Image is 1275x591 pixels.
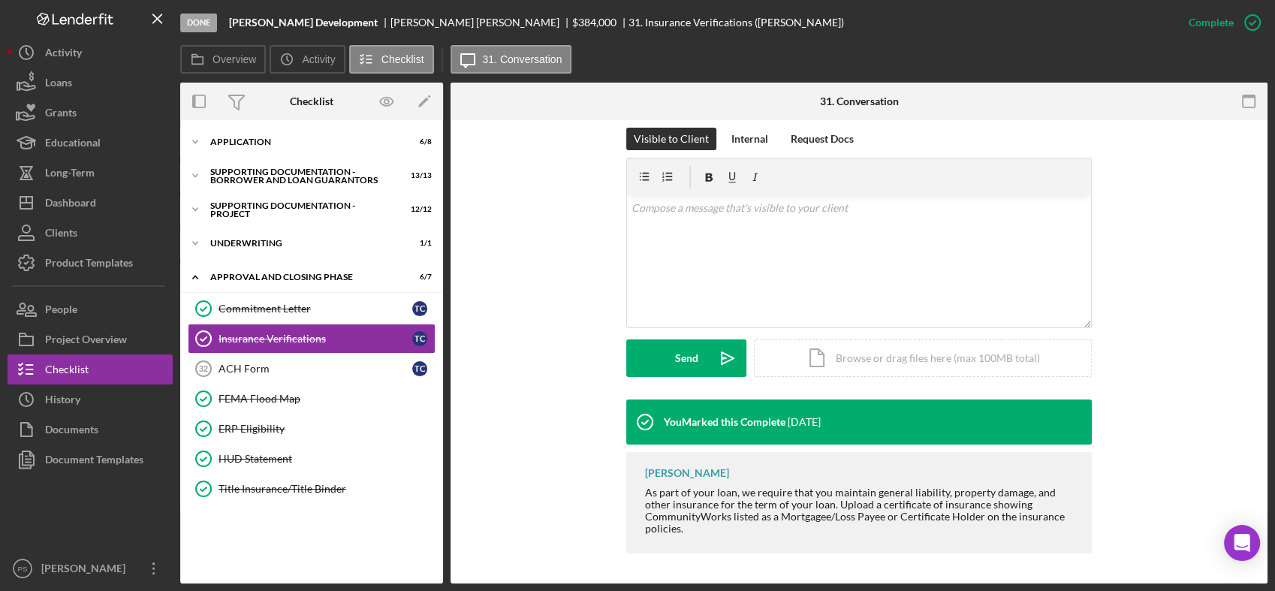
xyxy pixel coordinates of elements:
[199,364,208,373] tspan: 32
[381,53,424,65] label: Checklist
[451,45,572,74] button: 31. Conversation
[645,467,729,479] div: [PERSON_NAME]
[1189,8,1234,38] div: Complete
[229,17,378,29] b: [PERSON_NAME] Development
[1174,8,1267,38] button: Complete
[210,239,394,248] div: Underwriting
[180,14,217,32] div: Done
[45,128,101,161] div: Educational
[626,128,716,150] button: Visible to Client
[45,354,89,388] div: Checklist
[820,95,899,107] div: 31. Conversation
[8,98,173,128] button: Grants
[412,361,427,376] div: T C
[645,487,1077,535] div: As part of your loan, we require that you maintain general liability, property damage, and other ...
[210,201,394,219] div: Supporting Documentation - Project
[8,324,173,354] button: Project Overview
[1224,525,1260,561] div: Open Intercom Messenger
[210,167,394,185] div: Supporting Documentation - Borrower and Loan Guarantors
[664,416,785,428] div: You Marked this Complete
[628,17,844,29] div: 31. Insurance Verifications ([PERSON_NAME])
[8,294,173,324] button: People
[8,248,173,278] button: Product Templates
[626,339,746,377] button: Send
[8,68,173,98] button: Loans
[8,553,173,583] button: PS[PERSON_NAME]
[788,416,821,428] time: 2025-10-06 13:35
[675,339,698,377] div: Send
[219,423,435,435] div: ERP Eligibility
[188,474,436,504] a: Title Insurance/Title Binder
[405,137,432,146] div: 6 / 8
[45,188,96,222] div: Dashboard
[45,384,80,418] div: History
[572,17,616,29] div: $384,000
[45,98,77,131] div: Grants
[8,128,173,158] button: Educational
[219,483,435,495] div: Title Insurance/Title Binder
[483,53,562,65] label: 31. Conversation
[724,128,776,150] button: Internal
[349,45,434,74] button: Checklist
[212,53,256,65] label: Overview
[38,553,135,587] div: [PERSON_NAME]
[8,158,173,188] button: Long-Term
[45,324,127,358] div: Project Overview
[45,68,72,101] div: Loans
[390,17,572,29] div: [PERSON_NAME] [PERSON_NAME]
[180,45,266,74] button: Overview
[634,128,709,150] div: Visible to Client
[783,128,861,150] button: Request Docs
[210,273,394,282] div: Approval and Closing Phase
[405,273,432,282] div: 6 / 7
[8,188,173,218] button: Dashboard
[188,354,436,384] a: 32ACH FormTC
[45,415,98,448] div: Documents
[219,333,412,345] div: Insurance Verifications
[8,354,173,384] button: Checklist
[791,128,854,150] div: Request Docs
[270,45,345,74] button: Activity
[731,128,768,150] div: Internal
[45,294,77,328] div: People
[45,158,95,191] div: Long-Term
[412,331,427,346] div: T C
[219,363,412,375] div: ACH Form
[45,38,82,71] div: Activity
[210,137,394,146] div: Application
[45,218,77,252] div: Clients
[8,218,173,248] button: Clients
[8,384,173,415] button: History
[188,414,436,444] a: ERP Eligibility
[219,303,412,315] div: Commitment Letter
[8,415,173,445] button: Documents
[219,453,435,465] div: HUD Statement
[188,444,436,474] a: HUD Statement
[45,445,143,478] div: Document Templates
[219,393,435,405] div: FEMA Flood Map
[405,239,432,248] div: 1 / 1
[18,565,28,573] text: PS
[405,205,432,214] div: 12 / 12
[188,294,436,324] a: Commitment LetterTC
[8,38,173,68] button: Activity
[8,445,173,475] button: Document Templates
[45,248,133,282] div: Product Templates
[290,95,333,107] div: Checklist
[412,301,427,316] div: T C
[302,53,335,65] label: Activity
